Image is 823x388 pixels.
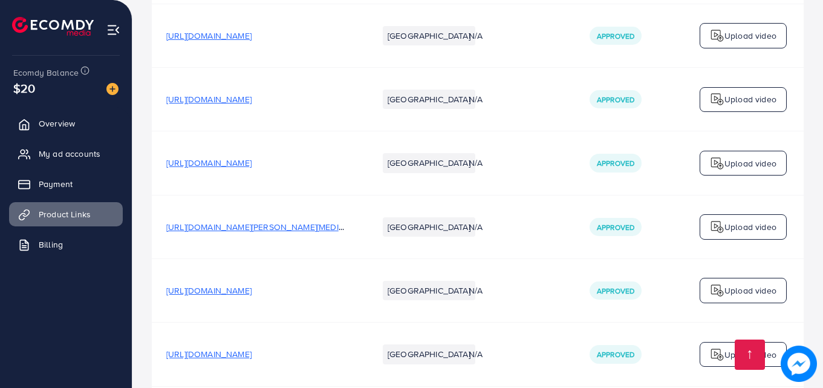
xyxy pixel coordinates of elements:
[782,347,815,380] img: image
[724,347,776,362] p: Upload video
[383,26,475,45] li: [GEOGRAPHIC_DATA]
[469,93,483,105] span: N/A
[383,344,475,364] li: [GEOGRAPHIC_DATA]
[724,283,776,298] p: Upload video
[710,347,724,362] img: logo
[13,79,35,97] span: $20
[106,83,119,95] img: image
[9,142,123,166] a: My ad accounts
[9,202,123,226] a: Product Links
[710,156,724,171] img: logo
[597,286,634,296] span: Approved
[724,28,776,43] p: Upload video
[383,153,475,173] li: [GEOGRAPHIC_DATA]
[383,217,475,237] li: [GEOGRAPHIC_DATA]
[597,31,634,41] span: Approved
[9,172,123,196] a: Payment
[710,92,724,107] img: logo
[39,208,91,220] span: Product Links
[39,148,100,160] span: My ad accounts
[469,348,483,360] span: N/A
[724,220,776,234] p: Upload video
[9,232,123,257] a: Billing
[166,348,252,360] span: [URL][DOMAIN_NAME]
[597,94,634,105] span: Approved
[383,281,475,300] li: [GEOGRAPHIC_DATA]
[166,93,252,105] span: [URL][DOMAIN_NAME]
[597,222,634,232] span: Approved
[597,349,634,360] span: Approved
[39,117,75,130] span: Overview
[9,111,123,136] a: Overview
[166,157,252,169] span: [URL][DOMAIN_NAME]
[724,92,776,107] p: Upload video
[106,23,120,37] img: menu
[710,28,724,43] img: logo
[597,158,634,168] span: Approved
[710,283,724,298] img: logo
[39,238,63,251] span: Billing
[469,284,483,297] span: N/A
[12,17,94,36] img: logo
[469,30,483,42] span: N/A
[39,178,73,190] span: Payment
[469,157,483,169] span: N/A
[166,221,381,233] span: [URL][DOMAIN_NAME][PERSON_NAME][MEDICAL_DATA]
[383,90,475,109] li: [GEOGRAPHIC_DATA]
[710,220,724,234] img: logo
[166,284,252,297] span: [URL][DOMAIN_NAME]
[724,156,776,171] p: Upload video
[13,67,79,79] span: Ecomdy Balance
[469,221,483,233] span: N/A
[166,30,252,42] span: [URL][DOMAIN_NAME]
